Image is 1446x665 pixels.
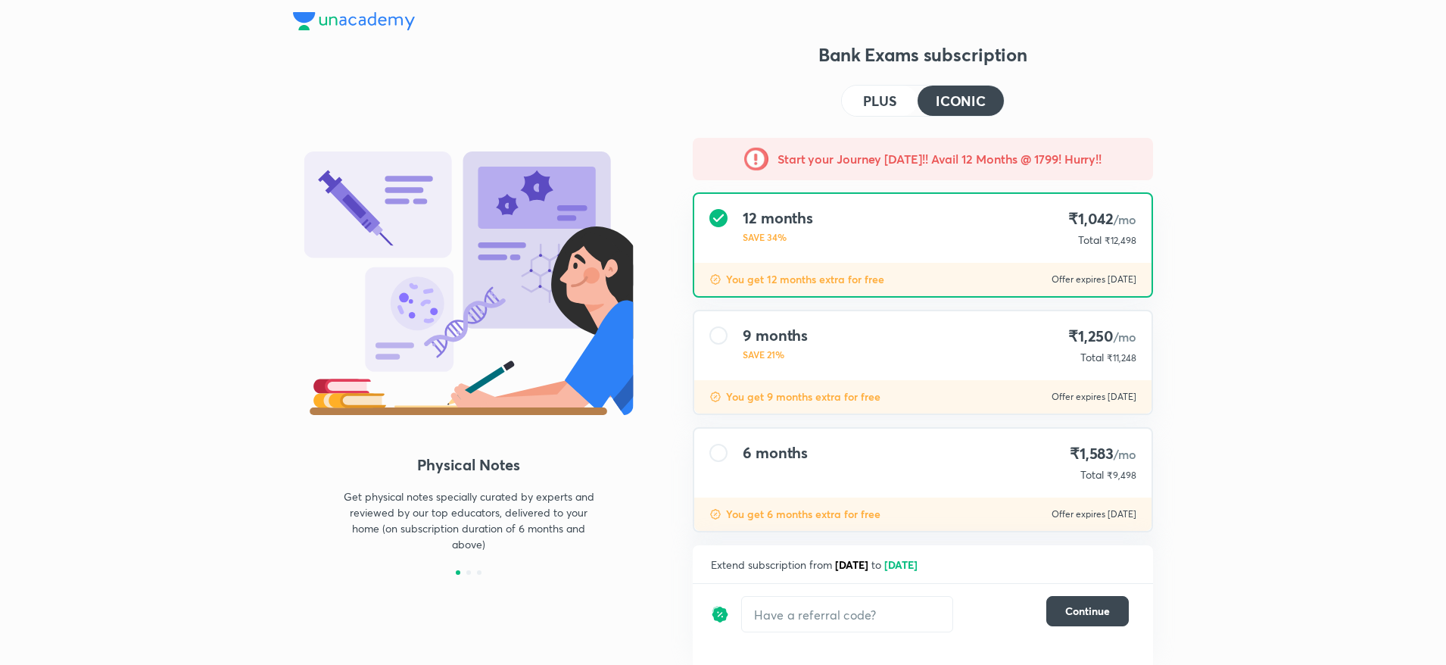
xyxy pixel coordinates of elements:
h4: ICONIC [936,94,986,108]
img: discount [709,273,721,286]
h4: 9 months [743,326,808,345]
button: PLUS [842,86,918,116]
h4: 6 months [743,444,808,462]
span: ₹11,248 [1107,352,1136,364]
span: /mo [1114,211,1136,227]
h4: ₹1,583 [1070,444,1136,464]
h3: Bank Exams subscription [693,42,1153,67]
p: You get 12 months extra for free [726,272,884,287]
img: discount [709,508,721,520]
h4: ₹1,042 [1068,209,1136,229]
img: discount [709,391,721,403]
span: Continue [1065,604,1110,619]
input: Have a referral code? [742,597,952,632]
p: Offer expires [DATE] [1052,273,1136,286]
h5: Start your Journey [DATE]!! Avail 12 Months @ 1799! Hurry!! [778,150,1102,168]
h4: 12 months [743,209,813,227]
p: You get 9 months extra for free [726,389,880,404]
span: ₹9,498 [1107,470,1136,481]
h4: ₹1,250 [1068,326,1136,347]
p: Total [1080,467,1104,482]
p: Total [1080,350,1104,365]
h4: PLUS [863,94,896,108]
button: Continue [1046,596,1129,626]
p: Total [1078,233,1102,248]
p: To be paid as a one-time payment [681,545,1165,557]
span: Extend subscription from to [711,557,921,572]
img: - [744,147,768,171]
span: ₹12,498 [1105,235,1136,246]
span: /mo [1114,446,1136,462]
h4: Physical Notes [293,454,644,476]
span: /mo [1114,329,1136,345]
button: ICONIC [918,86,1004,116]
p: SAVE 34% [743,230,813,244]
p: You get 6 months extra for free [726,507,880,522]
p: Get physical notes specially curated by experts and reviewed by our top educators, delivered to y... [337,489,600,552]
span: [DATE] [835,557,868,572]
span: [DATE] [884,557,918,572]
p: SAVE 21% [743,348,808,361]
img: Company Logo [293,12,415,30]
img: discount [711,596,729,632]
img: benefit_3_d9481b976b.svg [293,151,644,415]
p: Offer expires [DATE] [1052,391,1136,403]
p: Offer expires [DATE] [1052,508,1136,520]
